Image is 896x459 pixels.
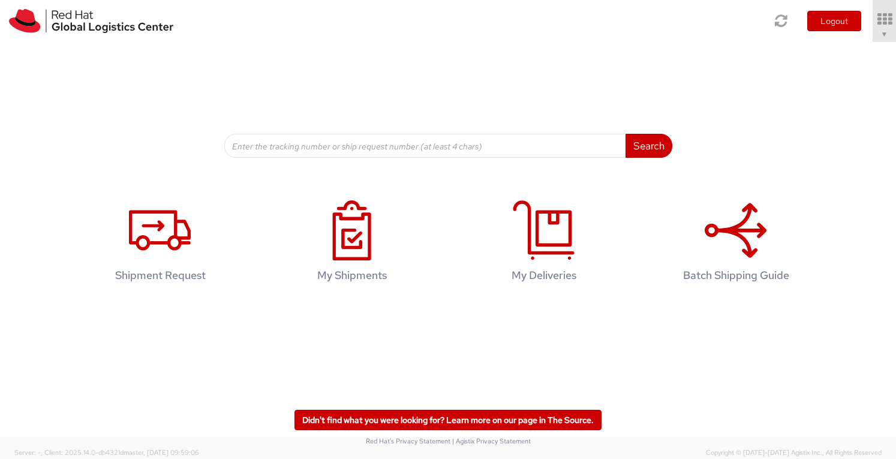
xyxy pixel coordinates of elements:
[807,11,861,31] button: Logout
[124,448,199,457] span: master, [DATE] 09:59:06
[83,269,237,281] h4: Shipment Request
[467,269,621,281] h4: My Deliveries
[294,410,602,430] a: Didn't find what you were looking for? Learn more on our page in The Source.
[275,269,429,281] h4: My Shipments
[262,188,442,300] a: My Shipments
[626,134,672,158] button: Search
[646,188,826,300] a: Batch Shipping Guide
[9,9,173,33] img: rh-logistics-00dfa346123c4ec078e1.svg
[44,448,199,457] span: Client: 2025.14.0-db4321d
[41,448,43,457] span: ,
[70,188,250,300] a: Shipment Request
[224,134,626,158] input: Enter the tracking number or ship request number (at least 4 chars)
[14,448,43,457] span: Server: -
[452,437,531,445] a: | Agistix Privacy Statement
[366,437,450,445] a: Red Hat's Privacy Statement
[454,188,634,300] a: My Deliveries
[706,448,882,458] span: Copyright © [DATE]-[DATE] Agistix Inc., All Rights Reserved
[881,29,888,39] span: ▼
[659,269,813,281] h4: Batch Shipping Guide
